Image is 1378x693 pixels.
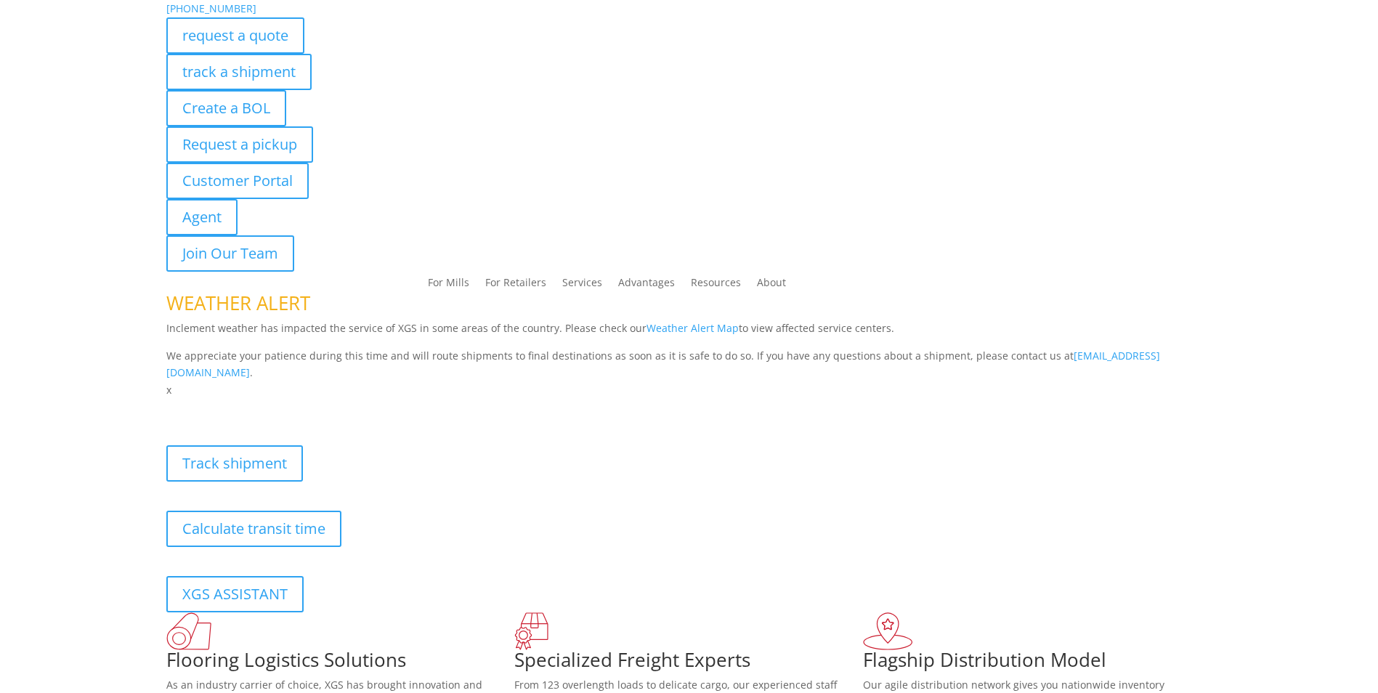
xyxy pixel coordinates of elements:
h1: Flagship Distribution Model [863,650,1212,676]
a: Advantages [618,277,675,293]
a: Weather Alert Map [647,321,739,335]
h1: Specialized Freight Experts [514,650,863,676]
a: For Mills [428,277,469,293]
a: XGS ASSISTANT [166,576,304,612]
h1: Flooring Logistics Solutions [166,650,515,676]
a: Request a pickup [166,126,313,163]
a: About [757,277,786,293]
a: Resources [691,277,741,293]
p: x [166,381,1212,399]
a: Services [562,277,602,293]
img: xgs-icon-total-supply-chain-intelligence-red [166,612,211,650]
a: track a shipment [166,54,312,90]
a: [PHONE_NUMBER] [166,1,256,15]
a: request a quote [166,17,304,54]
img: xgs-icon-flagship-distribution-model-red [863,612,913,650]
p: We appreciate your patience during this time and will route shipments to final destinations as so... [166,347,1212,382]
a: Track shipment [166,445,303,482]
a: For Retailers [485,277,546,293]
a: Calculate transit time [166,511,341,547]
a: Join Our Team [166,235,294,272]
a: Agent [166,199,238,235]
a: Create a BOL [166,90,286,126]
span: WEATHER ALERT [166,290,310,316]
p: Inclement weather has impacted the service of XGS in some areas of the country. Please check our ... [166,320,1212,347]
img: xgs-icon-focused-on-flooring-red [514,612,548,650]
b: Visibility, transparency, and control for your entire supply chain. [166,401,490,415]
a: Customer Portal [166,163,309,199]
